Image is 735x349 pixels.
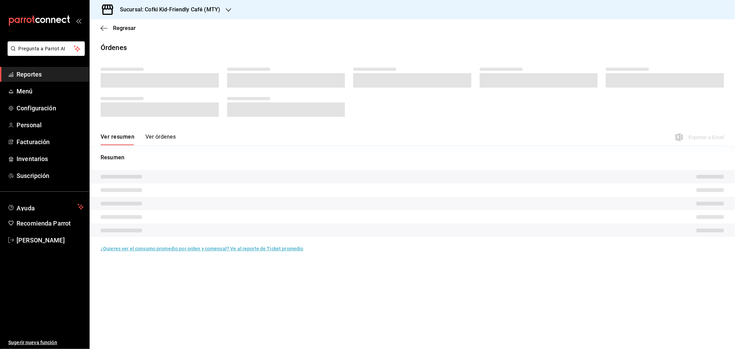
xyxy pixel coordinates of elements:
[76,18,81,23] button: open_drawer_menu
[145,133,176,145] button: Ver órdenes
[17,236,84,245] span: [PERSON_NAME]
[101,133,176,145] div: navigation tabs
[17,154,84,163] span: Inventarios
[8,41,85,56] button: Pregunta a Parrot AI
[19,45,74,52] span: Pregunta a Parrot AI
[101,42,127,53] div: Órdenes
[114,6,220,14] h3: Sucursal: Cofki Kid-Friendly Café (MTY)
[17,87,84,96] span: Menú
[113,25,136,31] span: Regresar
[17,70,84,79] span: Reportes
[101,133,134,145] button: Ver resumen
[17,103,84,113] span: Configuración
[8,339,84,346] span: Sugerir nueva función
[17,171,84,180] span: Suscripción
[101,153,724,162] p: Resumen
[101,246,303,251] a: ¿Quieres ver el consumo promedio por orden y comensal? Ve al reporte de Ticket promedio
[17,219,84,228] span: Recomienda Parrot
[101,25,136,31] button: Regresar
[17,137,84,147] span: Facturación
[17,203,75,211] span: Ayuda
[5,50,85,57] a: Pregunta a Parrot AI
[17,120,84,130] span: Personal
